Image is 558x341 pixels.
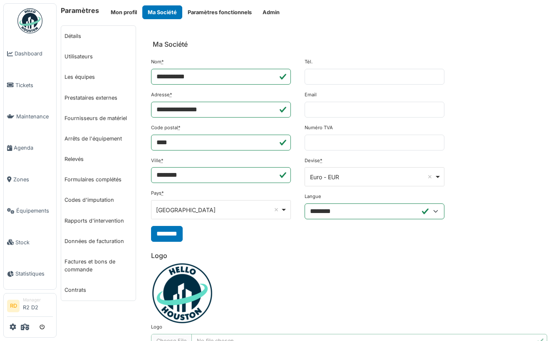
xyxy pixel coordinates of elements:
button: Remove item: 'BE' [272,206,280,214]
a: Tickets [4,69,56,100]
label: Pays [151,190,164,197]
span: Agenda [14,144,53,152]
a: Utilisateurs [61,46,136,67]
a: Formulaires complétés [61,169,136,190]
img: Badge_color-CXgf-gQk.svg [17,8,42,33]
h6: Ma Société [153,40,188,48]
abbr: Requis [161,158,164,163]
abbr: Requis [161,59,164,65]
a: Rapports d'intervention [61,211,136,231]
a: Factures et bons de commande [61,251,136,280]
span: Statistiques [15,270,53,278]
span: Stock [15,238,53,246]
div: Manager [23,297,53,303]
a: RD ManagerR2 D2 [7,297,53,317]
a: Stock [4,226,56,258]
label: Devise [305,157,322,164]
label: Langue [305,193,321,200]
abbr: Requis [320,158,322,163]
abbr: Requis [178,125,181,130]
a: Les équipes [61,67,136,87]
a: Données de facturation [61,231,136,251]
button: Remove item: 'EUR' [426,173,434,181]
span: Maintenance [16,113,53,120]
label: Adresse [151,91,172,98]
button: Ma Société [142,5,182,19]
a: Fournisseurs de matériel [61,108,136,128]
span: Zones [13,176,53,183]
a: Détails [61,26,136,46]
a: Maintenance [4,101,56,132]
img: 7c8bvjfeu1brgtr1swx4ies59ccs [151,263,213,323]
abbr: Requis [161,190,164,196]
a: Arrêts de l'équipement [61,128,136,149]
abbr: Requis [170,92,172,98]
a: Agenda [4,132,56,163]
li: RD [7,300,20,312]
div: [GEOGRAPHIC_DATA] [156,206,280,214]
a: Relevés [61,149,136,169]
a: Zones [4,164,56,195]
a: Dashboard [4,38,56,69]
label: Code postal [151,124,181,131]
button: Admin [257,5,285,19]
span: Dashboard [15,50,53,58]
h6: Logo [151,252,547,260]
span: Tickets [15,81,53,89]
a: Codes d'imputation [61,190,136,210]
li: R2 D2 [23,297,53,315]
label: Tél. [305,58,312,65]
label: Ville [151,157,164,164]
a: Contrats [61,280,136,300]
button: Mon profil [105,5,142,19]
label: Logo [151,323,162,331]
h6: Paramètres [61,7,99,15]
div: Euro - EUR [310,173,434,181]
button: Paramètres fonctionnels [182,5,257,19]
a: Prestataires externes [61,88,136,108]
a: Statistiques [4,258,56,289]
label: Numéro TVA [305,124,333,131]
label: Email [305,91,317,98]
label: Nom [151,58,164,65]
span: Équipements [16,207,53,215]
a: Équipements [4,195,56,226]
